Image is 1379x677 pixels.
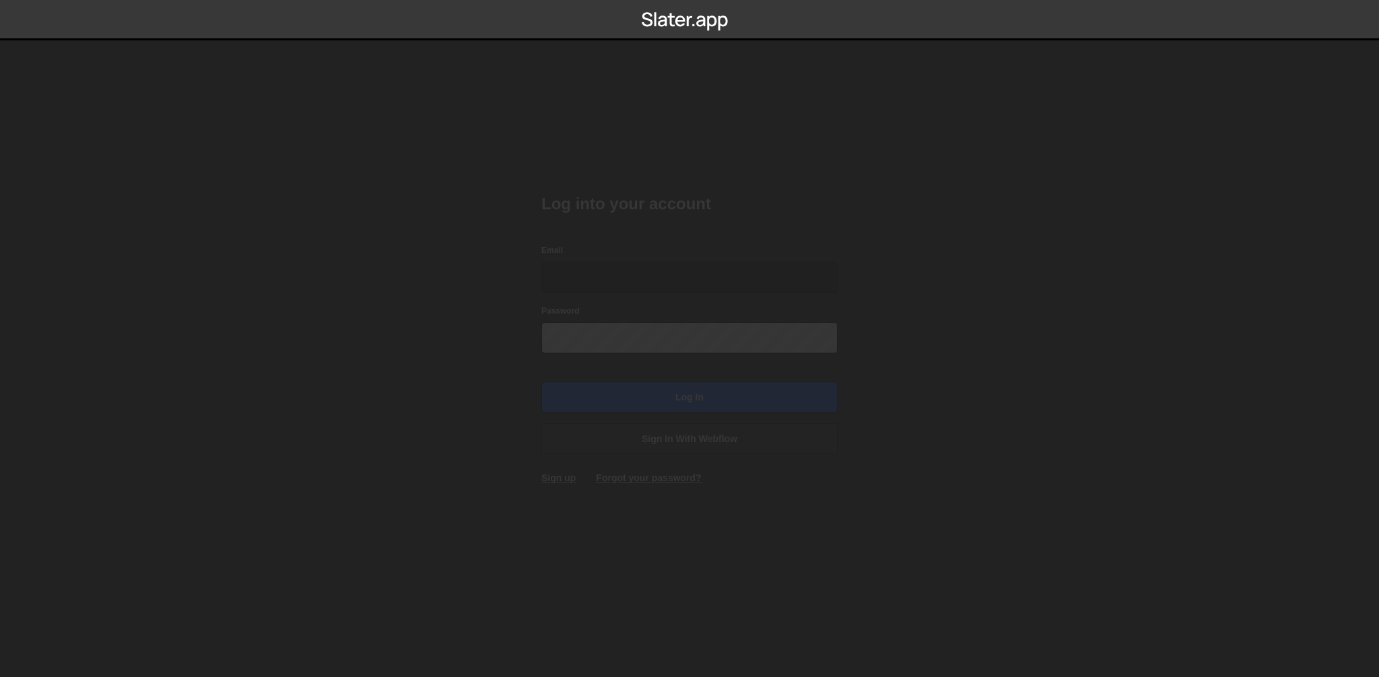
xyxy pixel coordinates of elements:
h2: Log into your account [541,193,838,215]
a: Sign in with Webflow [541,423,838,454]
a: Forgot your password? [596,472,701,483]
a: Sign up [541,472,576,483]
label: Password [541,304,580,318]
label: Email [541,244,563,257]
input: Log in [541,382,838,413]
